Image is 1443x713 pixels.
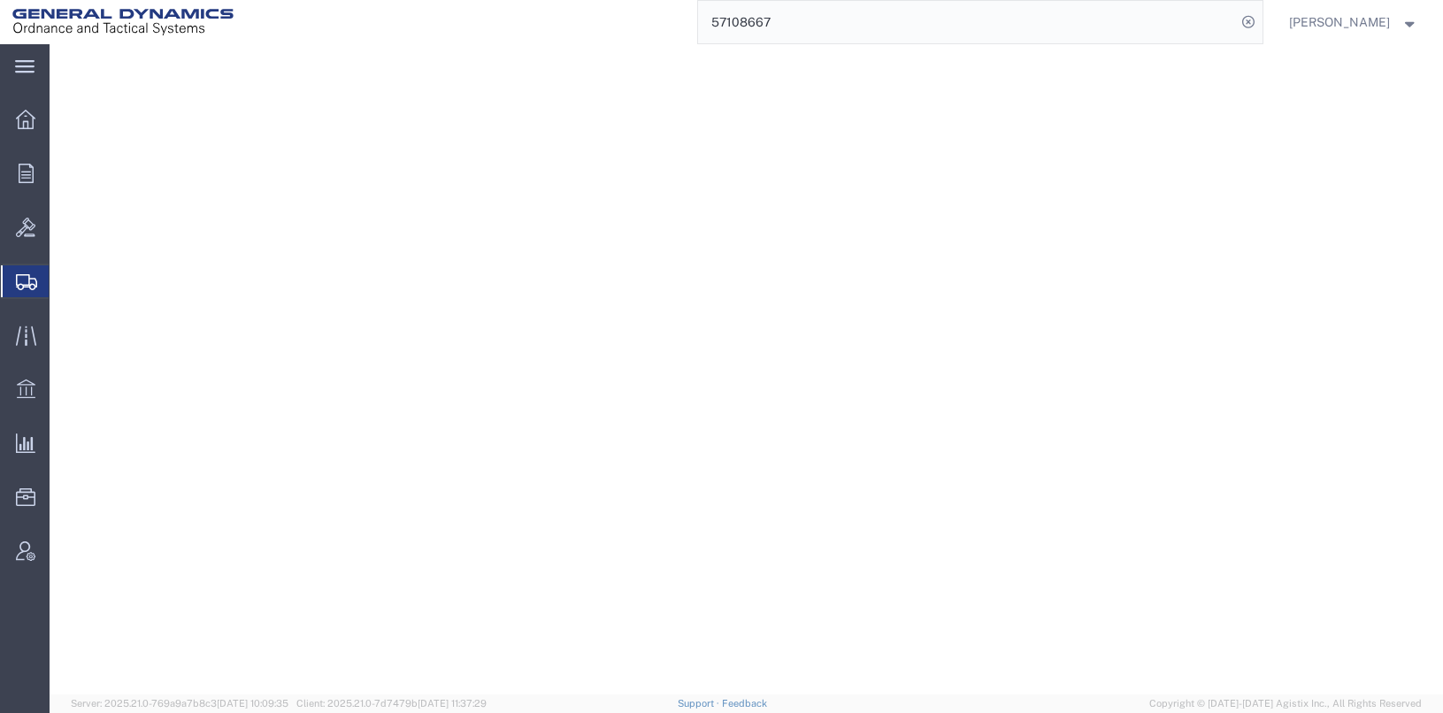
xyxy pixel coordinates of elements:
button: [PERSON_NAME] [1288,11,1419,33]
span: Copyright © [DATE]-[DATE] Agistix Inc., All Rights Reserved [1149,696,1422,711]
span: [DATE] 11:37:29 [418,698,487,709]
img: logo [12,9,234,35]
span: Server: 2025.21.0-769a9a7b8c3 [71,698,288,709]
span: Client: 2025.21.0-7d7479b [296,698,487,709]
iframe: FS Legacy Container [50,44,1443,694]
span: [DATE] 10:09:35 [217,698,288,709]
a: Support [678,698,722,709]
input: Search for shipment number, reference number [698,1,1236,43]
a: Feedback [722,698,767,709]
span: Tim Schaffer [1289,12,1390,32]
